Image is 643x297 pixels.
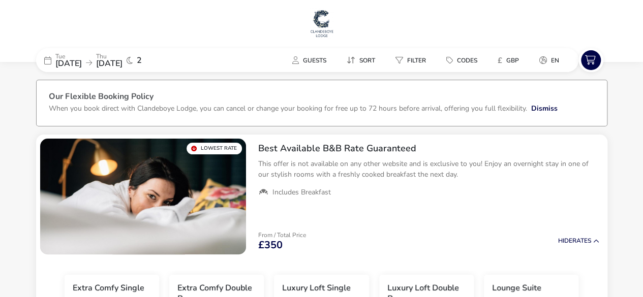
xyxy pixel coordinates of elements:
[387,53,434,68] button: Filter
[438,53,489,68] naf-pibe-menu-bar-item: Codes
[492,283,541,293] h3: Lounge Suite
[96,58,123,69] span: [DATE]
[558,237,572,245] span: Hide
[387,53,438,68] naf-pibe-menu-bar-item: Filter
[282,283,351,293] h3: Luxury Loft Single
[49,92,595,103] h3: Our Flexible Booking Policy
[73,283,144,293] h3: Extra Comfy Single
[258,232,306,238] p: From / Total Price
[407,56,426,64] span: Filter
[489,53,527,68] button: £GBP
[359,56,375,64] span: Sort
[558,238,599,244] button: HideRates
[258,240,283,250] span: £350
[250,135,607,206] div: Best Available B&B Rate GuaranteedThis offer is not available on any other website and is exclusi...
[438,53,485,68] button: Codes
[531,103,558,114] button: Dismiss
[457,56,477,64] span: Codes
[272,188,331,197] span: Includes Breakfast
[36,48,189,72] div: Tue[DATE]Thu[DATE]2
[187,143,242,154] div: Lowest Rate
[55,58,82,69] span: [DATE]
[498,55,502,65] i: £
[258,158,599,180] p: This offer is not available on any other website and is exclusive to you! Enjoy an overnight stay...
[284,53,339,68] naf-pibe-menu-bar-item: Guests
[284,53,334,68] button: Guests
[531,53,567,68] button: en
[137,56,142,64] span: 2
[339,53,383,68] button: Sort
[55,53,82,59] p: Tue
[258,143,599,154] h2: Best Available B&B Rate Guaranteed
[303,56,326,64] span: Guests
[489,53,531,68] naf-pibe-menu-bar-item: £GBP
[40,139,246,254] swiper-slide: 1 / 1
[49,104,527,113] p: When you book direct with Clandeboye Lodge, you can cancel or change your booking for free up to ...
[506,56,519,64] span: GBP
[309,8,334,39] img: Main Website
[339,53,387,68] naf-pibe-menu-bar-item: Sort
[531,53,571,68] naf-pibe-menu-bar-item: en
[96,53,123,59] p: Thu
[551,56,559,64] span: en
